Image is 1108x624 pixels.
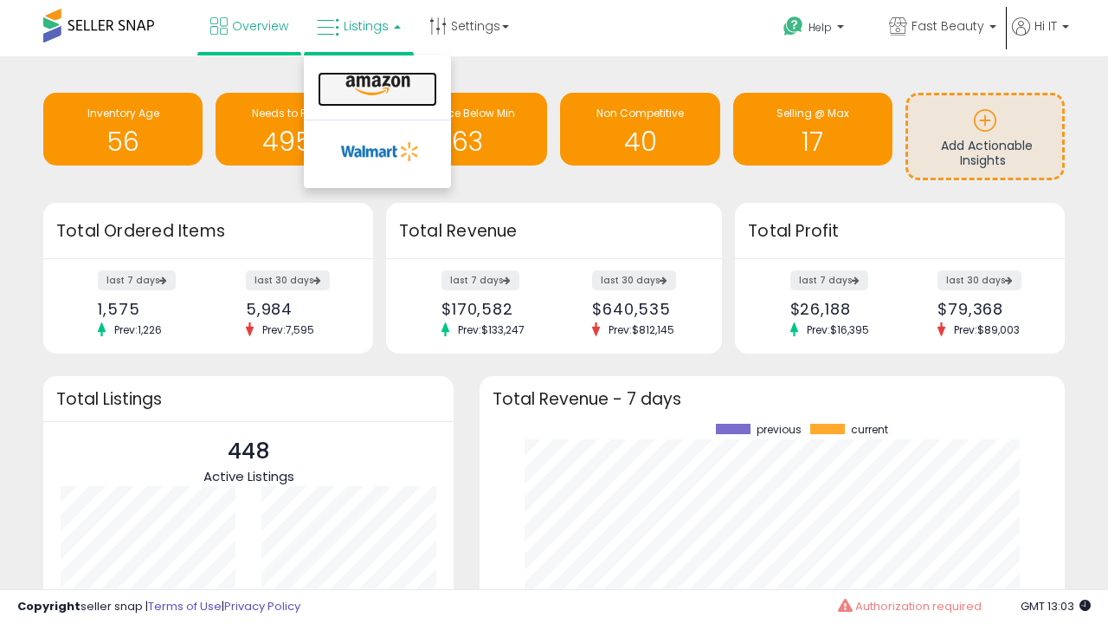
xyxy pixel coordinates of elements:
div: $26,188 [790,300,887,318]
span: Prev: 1,226 [106,322,171,337]
span: Prev: $16,395 [798,322,878,337]
div: $640,535 [592,300,692,318]
i: Get Help [783,16,804,37]
span: Prev: $133,247 [449,322,533,337]
span: Prev: $812,145 [600,322,683,337]
a: Add Actionable Insights [908,95,1062,178]
h1: 63 [396,127,538,156]
a: Privacy Policy [224,598,300,614]
span: Help [808,20,832,35]
h3: Total Ordered Items [56,219,360,244]
a: Selling @ Max 17 [733,93,892,166]
a: Inventory Age 56 [43,93,203,166]
span: Active Listings [203,467,294,485]
span: current [851,424,888,436]
h1: 17 [742,127,884,156]
span: Hi IT [1034,17,1057,35]
span: Selling @ Max [776,106,849,120]
span: Fast Beauty [912,17,984,35]
h3: Total Revenue - 7 days [493,393,1052,406]
label: last 7 days [441,270,519,290]
span: Prev: 7,595 [254,322,323,337]
div: $79,368 [937,300,1034,318]
span: Add Actionable Insights [941,137,1033,170]
p: 448 [203,435,294,468]
div: 5,984 [246,300,343,318]
div: seller snap | | [17,599,300,615]
span: Inventory Age [87,106,159,120]
label: last 7 days [790,270,868,290]
span: Listings [344,17,389,35]
span: Non Competitive [596,106,684,120]
label: last 30 days [937,270,1021,290]
span: Overview [232,17,288,35]
a: Help [770,3,873,56]
a: Hi IT [1012,17,1069,56]
span: Needs to Reprice [252,106,339,120]
strong: Copyright [17,598,81,614]
h3: Total Profit [748,219,1052,244]
label: last 30 days [246,270,330,290]
h3: Total Listings [56,393,441,406]
div: $170,582 [441,300,541,318]
h1: 40 [569,127,711,156]
span: BB Price Below Min [420,106,515,120]
a: Non Competitive 40 [560,93,719,166]
span: 2025-08-16 13:03 GMT [1021,598,1091,614]
a: Terms of Use [148,598,222,614]
label: last 30 days [592,270,676,290]
h3: Total Revenue [399,219,709,244]
h1: 56 [52,127,194,156]
label: last 7 days [98,270,176,290]
a: BB Price Below Min 63 [388,93,547,166]
span: previous [757,424,802,436]
h1: 4956 [224,127,366,156]
div: 1,575 [98,300,195,318]
span: Prev: $89,003 [945,322,1028,337]
a: Needs to Reprice 4956 [216,93,375,166]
